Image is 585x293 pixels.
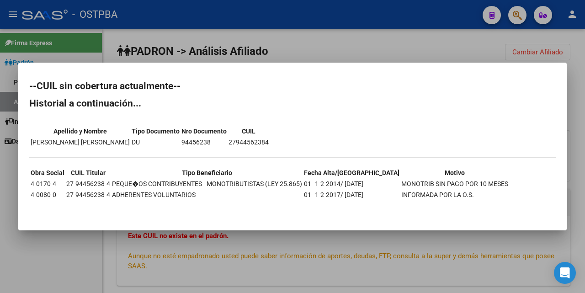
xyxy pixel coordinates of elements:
th: Tipo Beneficiario [112,168,303,178]
td: 4-0170-4 [30,179,65,189]
h2: --CUIL sin cobertura actualmente-- [29,81,556,91]
th: Nro Documento [181,126,227,136]
div: Open Intercom Messenger [554,262,576,284]
td: DU [131,137,180,147]
th: Obra Social [30,168,65,178]
h2: Historial a continuación... [29,99,556,108]
th: CUIL [228,126,269,136]
td: 4-0080-0 [30,190,65,200]
th: Apellido y Nombre [30,126,130,136]
td: 01--1-2-2014/ [DATE] [303,179,400,189]
td: INFORMADA POR LA O.S. [401,190,509,200]
td: 94456238 [181,137,227,147]
td: 27944562384 [228,137,269,147]
td: 27-94456238-4 [66,190,111,200]
th: Fecha Alta/[GEOGRAPHIC_DATA] [303,168,400,178]
td: MONOTRIB SIN PAGO POR 10 MESES [401,179,509,189]
td: ADHERENTES VOLUNTARIOS [112,190,303,200]
td: PEQUE�OS CONTRIBUYENTES - MONOTRIBUTISTAS (LEY 25.865) [112,179,303,189]
th: Motivo [401,168,509,178]
th: Tipo Documento [131,126,180,136]
td: [PERSON_NAME] [PERSON_NAME] [30,137,130,147]
th: CUIL Titular [66,168,111,178]
td: 27-94456238-4 [66,179,111,189]
td: 01--1-2-2017/ [DATE] [303,190,400,200]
